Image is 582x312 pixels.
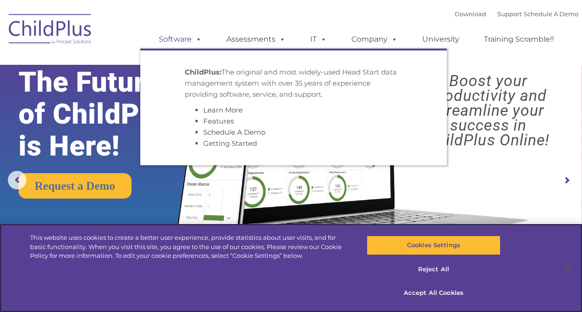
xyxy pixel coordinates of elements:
[203,106,243,114] a: Learn More
[367,283,501,303] button: Accept All Cookies
[129,61,157,68] span: Last name
[497,10,522,18] a: Support
[150,30,211,49] a: Software
[402,73,575,147] rs-layer: Boost your productivity and streamline your success in ChildPlus Online!
[367,260,501,279] button: Reject All
[185,67,402,100] p: The original and most widely-used Head Start data management system with over 35 years of experie...
[342,30,407,49] a: Company
[4,7,97,54] img: ChildPlus by Procare Solutions
[185,68,221,76] strong: ChildPlus:
[203,139,257,148] a: Getting Started
[30,233,349,261] div: This website uses cookies to create a better user experience, provide statistics about user visit...
[524,10,578,18] a: Schedule A Demo
[475,30,563,49] a: Training Scramble!!
[19,66,204,162] rs-layer: The Future of ChildPlus is Here!
[413,30,469,49] a: University
[367,236,501,255] button: Cookies Settings
[19,173,131,199] a: Request a Demo
[203,128,265,137] a: Schedule A Demo
[455,10,486,18] a: Download
[301,30,336,49] a: IT
[217,30,295,49] a: Assessments
[455,10,578,18] font: |
[129,99,168,106] span: Phone number
[557,257,577,277] button: Close
[203,117,234,125] a: Features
